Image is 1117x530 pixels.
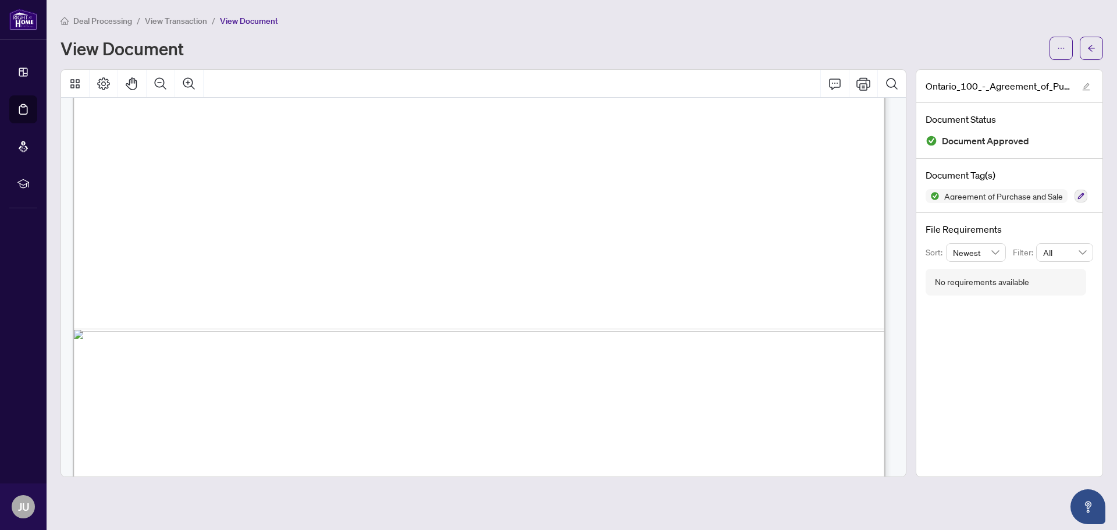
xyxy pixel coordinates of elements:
span: home [61,17,69,25]
p: Filter: [1013,246,1036,259]
h4: Document Status [926,112,1093,126]
li: / [137,14,140,27]
p: Sort: [926,246,946,259]
span: Document Approved [942,133,1029,149]
h4: File Requirements [926,222,1093,236]
img: Status Icon [926,189,940,203]
span: JU [18,499,29,515]
button: Open asap [1070,489,1105,524]
span: View Transaction [145,16,207,26]
span: arrow-left [1087,44,1095,52]
span: View Document [220,16,278,26]
span: Ontario_100_-_Agreement_of_Purchase_and_Sale_-_Residential_1.pdf [926,79,1071,93]
span: Newest [953,244,999,261]
li: / [212,14,215,27]
img: logo [9,9,37,30]
span: edit [1082,83,1090,91]
span: All [1043,244,1086,261]
span: Agreement of Purchase and Sale [940,192,1068,200]
img: Document Status [926,135,937,147]
span: ellipsis [1057,44,1065,52]
h1: View Document [61,39,184,58]
div: No requirements available [935,276,1029,289]
span: Deal Processing [73,16,132,26]
h4: Document Tag(s) [926,168,1093,182]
